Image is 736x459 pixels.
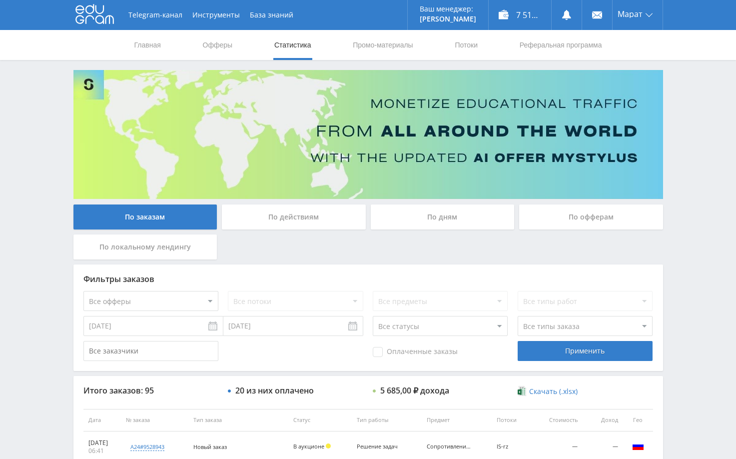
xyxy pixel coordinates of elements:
div: По дням [371,204,515,229]
a: Реферальная программа [519,30,603,60]
a: Главная [133,30,162,60]
th: Предмет [422,409,492,431]
th: Стоимость [534,409,583,431]
span: Скачать (.xlsx) [529,387,578,395]
div: IS-rz [497,443,529,450]
div: a24#9528943 [130,443,164,451]
a: Промо-материалы [352,30,414,60]
div: Итого заказов: 95 [83,386,218,395]
span: В аукционе [293,442,324,450]
th: Доход [583,409,623,431]
div: [DATE] [88,439,116,447]
th: Статус [288,409,352,431]
div: Решение задач [357,443,402,450]
span: Холд [326,443,331,448]
img: xlsx [518,386,526,396]
p: [PERSON_NAME] [420,15,476,23]
span: Марат [618,10,643,18]
div: Сопротивление материалов [427,443,472,450]
input: Все заказчики [83,341,218,361]
div: 20 из них оплачено [235,386,314,395]
a: Офферы [202,30,234,60]
div: По офферам [519,204,663,229]
div: Фильтры заказов [83,274,653,283]
div: 5 685,00 ₽ дохода [380,386,449,395]
th: Тип работы [352,409,422,431]
th: Гео [623,409,653,431]
th: Потоки [492,409,534,431]
a: Скачать (.xlsx) [518,386,578,396]
th: № заказа [121,409,188,431]
p: Ваш менеджер: [420,5,476,13]
div: По заказам [73,204,217,229]
a: Статистика [273,30,312,60]
div: По локальному лендингу [73,234,217,259]
img: Banner [73,70,663,199]
div: 06:41 [88,447,116,455]
th: Дата [83,409,121,431]
div: Применить [518,341,653,361]
span: Оплаченные заказы [373,347,458,357]
span: Новый заказ [193,443,227,450]
th: Тип заказа [188,409,288,431]
img: rus.png [632,440,644,452]
div: По действиям [222,204,366,229]
a: Потоки [454,30,479,60]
